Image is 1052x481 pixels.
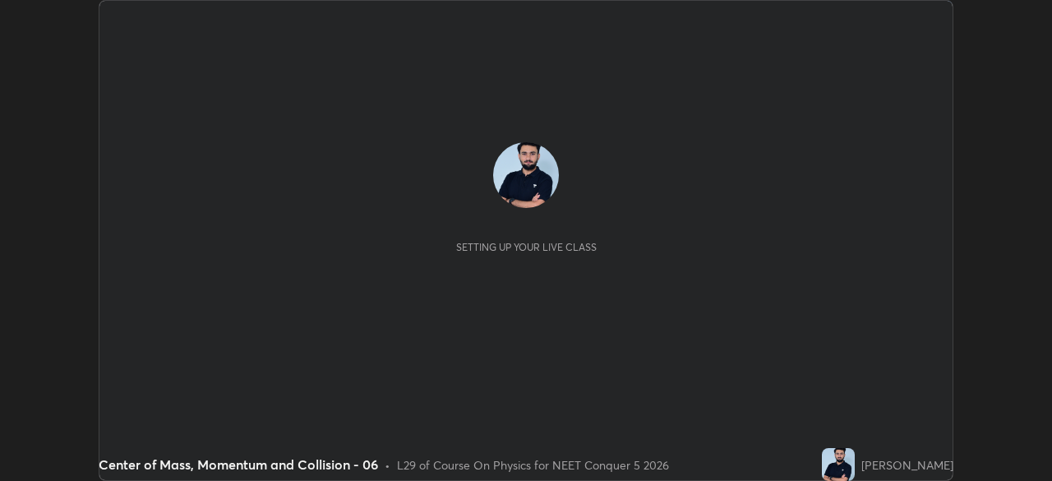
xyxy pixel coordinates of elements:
div: L29 of Course On Physics for NEET Conquer 5 2026 [397,456,669,474]
div: [PERSON_NAME] [861,456,953,474]
img: ef2b50091f9441e5b7725b7ba0742755.jpg [493,142,559,208]
div: • [385,456,390,474]
img: ef2b50091f9441e5b7725b7ba0742755.jpg [822,448,855,481]
div: Center of Mass, Momentum and Collision - 06 [99,455,378,474]
div: Setting up your live class [456,241,597,253]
